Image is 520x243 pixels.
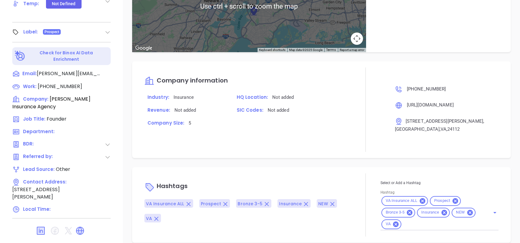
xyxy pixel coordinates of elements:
button: Map camera controls [351,33,363,45]
span: Department: [23,128,55,135]
a: Company information [144,77,228,84]
span: , VA [440,126,446,132]
a: Open this area in Google Maps (opens a new window) [134,44,154,52]
div: Label: [23,27,38,37]
span: Bronze 3-5 [238,201,262,207]
span: Email: [22,70,37,78]
span: 5 [189,120,191,126]
span: Revenue: [147,107,170,113]
span: Industry: [147,94,169,100]
span: VA [146,215,152,222]
span: Not added [268,107,289,113]
span: Not added [272,94,294,100]
span: Lead Source: [23,166,55,172]
span: Prospect [44,29,59,35]
span: Company Size: [147,120,184,126]
img: Ai-Enrich-DaqCidB-.svg [15,51,25,61]
span: [STREET_ADDRESS][PERSON_NAME] [12,186,60,200]
a: Report a map error [340,48,364,52]
span: VA Insurance ALL [146,201,184,207]
span: , [GEOGRAPHIC_DATA] [395,118,484,132]
div: Prospect [430,196,461,206]
span: NEW [452,210,468,215]
div: Insurance [417,208,450,218]
span: Not added [174,107,196,113]
span: [URL][DOMAIN_NAME] [407,102,454,108]
span: Insurance [279,201,302,207]
span: , 24112 [446,126,460,132]
label: Hashtag [380,191,395,194]
p: Check for Binox AI Data Enrichment [26,50,106,63]
span: Prospect [430,198,454,203]
div: Bronze 3-5 [381,208,415,218]
span: [PERSON_NAME] Insurance Agency [12,95,90,110]
span: BDR: [23,141,55,148]
span: Founder [47,115,67,122]
div: VA [381,219,401,229]
span: Contact Address: [23,179,67,185]
button: Open [491,208,499,217]
span: HQ Location: [237,94,268,100]
span: Local Time: [23,206,51,212]
span: [PHONE_NUMBER] [38,83,82,90]
span: Bronze 3-5 [382,210,408,215]
a: Terms (opens in new tab) [326,48,336,52]
span: Prospect [201,201,221,207]
span: Work : [23,83,36,90]
span: Map data ©2025 Google [289,48,323,52]
span: VA Insurance ALL [382,198,421,203]
span: Referred by: [23,153,55,161]
p: Select or Add a Hashtag [380,179,499,186]
span: SIC Codes: [237,107,263,113]
span: Insurance [418,210,443,215]
span: Other [56,166,70,173]
span: VA [382,222,394,227]
div: VA Insurance ALL [381,196,428,206]
span: Insurance [174,94,194,100]
span: [PHONE_NUMBER] [407,86,446,92]
span: [STREET_ADDRESS][PERSON_NAME] [406,118,483,124]
span: Company information [157,76,228,85]
div: NEW [452,208,475,218]
span: Hashtags [157,182,188,190]
button: Keyboard shortcuts [259,48,285,52]
span: [PERSON_NAME][EMAIL_ADDRESS][DOMAIN_NAME] [37,70,101,77]
span: Job Title: [23,116,45,122]
span: Company: [23,96,48,102]
span: NEW [318,201,328,207]
img: Google [134,44,154,52]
